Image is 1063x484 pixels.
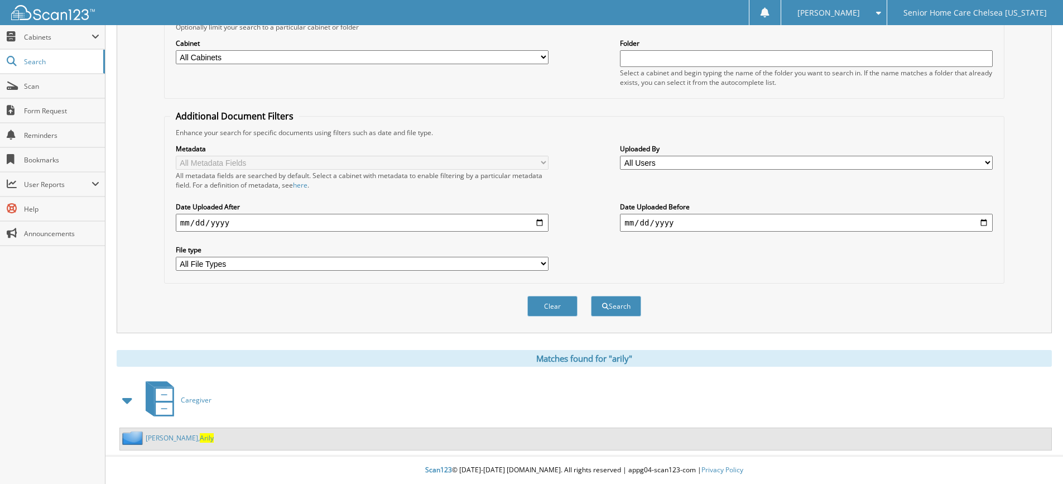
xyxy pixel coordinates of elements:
[176,202,549,212] label: Date Uploaded After
[146,433,214,443] a: [PERSON_NAME],Arily
[24,106,99,116] span: Form Request
[176,144,549,154] label: Metadata
[176,245,549,255] label: File type
[181,395,211,405] span: Caregiver
[701,465,743,475] a: Privacy Policy
[24,82,99,91] span: Scan
[24,155,99,165] span: Bookmarks
[620,39,993,48] label: Folder
[620,144,993,154] label: Uploaded By
[176,214,549,232] input: start
[620,214,993,232] input: end
[903,9,1047,16] span: Senior Home Care Chelsea [US_STATE]
[1007,430,1063,484] iframe: Chat Widget
[527,296,578,317] button: Clear
[139,378,211,422] a: Caregiver
[105,457,1063,484] div: © [DATE]-[DATE] [DOMAIN_NAME]. All rights reserved | appg04-scan123-com |
[591,296,641,317] button: Search
[425,465,452,475] span: Scan123
[170,128,998,137] div: Enhance your search for specific documents using filters such as date and file type.
[620,202,993,212] label: Date Uploaded Before
[620,68,993,87] div: Select a cabinet and begin typing the name of the folder you want to search in. If the name match...
[24,32,92,42] span: Cabinets
[24,180,92,189] span: User Reports
[24,57,98,66] span: Search
[176,171,549,190] div: All metadata fields are searched by default. Select a cabinet with metadata to enable filtering b...
[117,350,1052,367] div: Matches found for "arily"
[200,433,214,443] span: Arily
[122,431,146,445] img: folder2.png
[797,9,860,16] span: [PERSON_NAME]
[24,229,99,238] span: Announcements
[24,204,99,214] span: Help
[293,180,307,190] a: here
[11,5,95,20] img: scan123-logo-white.svg
[170,22,998,32] div: Optionally limit your search to a particular cabinet or folder
[176,39,549,48] label: Cabinet
[24,131,99,140] span: Reminders
[170,110,299,122] legend: Additional Document Filters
